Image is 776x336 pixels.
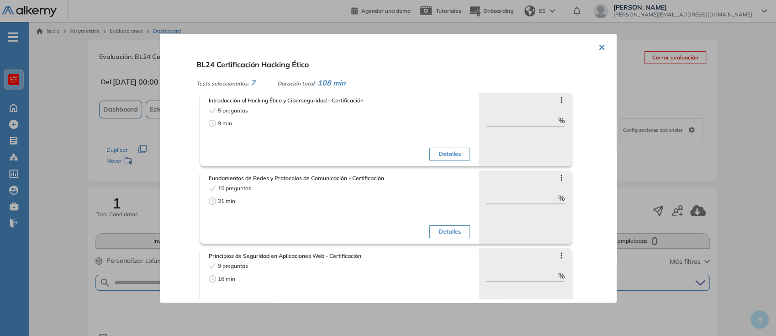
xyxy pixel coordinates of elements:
span: check [209,107,216,114]
span: 7 [251,78,255,87]
span: 15 preguntas [218,184,251,192]
button: × [598,37,606,55]
span: % [558,192,565,203]
span: 5 preguntas [218,107,248,115]
span: 21 min [218,197,235,205]
span: % [558,115,565,126]
button: Detalles [429,148,470,160]
span: check [209,185,216,192]
span: Fundamentos de Redes y Protocolos de Comunicación - Certificación [209,174,470,182]
button: Detalles [429,225,470,238]
span: check [209,262,216,270]
span: BL24 Certificación Hacking Ético [196,60,309,69]
span: 16 min [218,275,235,283]
span: Tests seleccionados: [196,80,249,87]
span: 9 preguntas [218,262,248,270]
span: Duración total: [277,80,316,87]
span: clock-circle [209,275,216,283]
span: clock-circle [209,120,216,127]
span: 9 min [218,119,232,128]
span: Introducción al Hacking Ético y Ciberseguridad - Certificación [209,96,470,105]
span: clock-circle [209,197,216,205]
span: Principios de Seguridad en Aplicaciones Web - Certificación [209,252,470,260]
span: % [558,270,565,281]
span: 108 min [317,78,346,87]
